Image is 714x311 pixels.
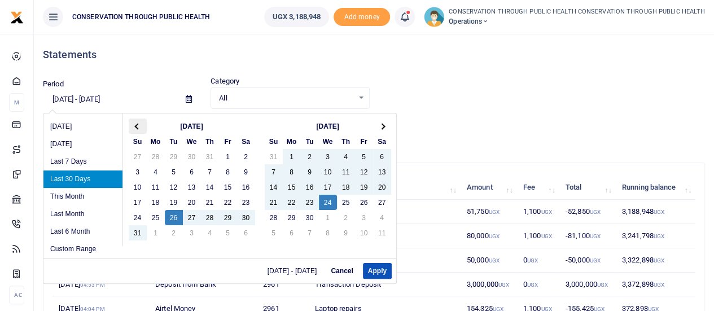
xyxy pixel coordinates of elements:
th: Sa [237,134,255,149]
td: 3 [183,225,201,240]
td: 3,322,898 [616,248,695,273]
label: Period [43,78,64,90]
td: 2 [165,225,183,240]
td: 9 [237,164,255,179]
input: select period [43,90,177,109]
td: -81,100 [559,224,616,248]
td: 3,000,000 [559,273,616,297]
td: 13 [183,179,201,195]
td: 23 [301,195,319,210]
td: 26 [355,195,373,210]
th: Th [201,134,219,149]
th: Fr [355,134,373,149]
small: UGX [654,233,664,239]
td: 10 [129,179,147,195]
td: 14 [201,179,219,195]
td: 6 [283,225,301,240]
th: [DATE] [283,119,373,134]
small: UGX [654,282,664,288]
td: -52,850 [559,200,616,224]
td: 9 [301,164,319,179]
td: 4 [201,225,219,240]
th: Mo [283,134,301,149]
td: 3,000,000 [461,273,517,297]
td: [DATE] [52,273,149,297]
td: 5 [219,225,237,240]
th: Running balance: activate to sort column ascending [616,176,695,200]
td: 26 [165,210,183,225]
td: 24 [319,195,337,210]
a: UGX 3,188,948 [264,7,329,27]
td: 3,372,898 [616,273,695,297]
th: Tu [301,134,319,149]
td: 7 [265,164,283,179]
td: 6 [373,149,391,164]
td: 22 [283,195,301,210]
small: UGX [488,233,499,239]
small: UGX [541,233,551,239]
small: UGX [589,209,600,215]
td: 27 [129,149,147,164]
td: 17 [129,195,147,210]
td: Deposit from Bank [149,273,257,297]
small: UGX [527,257,538,264]
small: UGX [488,257,499,264]
td: 25 [147,210,165,225]
a: Add money [334,12,390,20]
td: 3 [355,210,373,225]
td: 1 [219,149,237,164]
li: Last 7 Days [43,153,122,170]
td: 3,188,948 [616,200,695,224]
td: 18 [337,179,355,195]
th: Tu [165,134,183,149]
td: 51,750 [461,200,517,224]
td: 8 [219,164,237,179]
td: 7 [301,225,319,240]
button: Apply [363,263,392,279]
small: UGX [498,282,509,288]
td: 27 [373,195,391,210]
td: 10 [355,225,373,240]
small: UGX [541,209,551,215]
td: 12 [355,164,373,179]
th: [DATE] [147,119,237,134]
td: 31 [201,149,219,164]
td: 3,241,798 [616,224,695,248]
td: 4 [337,149,355,164]
th: Su [265,134,283,149]
td: 2961 [257,273,309,297]
td: 5 [165,164,183,179]
td: 13 [373,164,391,179]
td: 18 [147,195,165,210]
li: This Month [43,188,122,205]
th: We [183,134,201,149]
th: Mo [147,134,165,149]
span: All [219,93,353,104]
li: Wallet ballance [260,7,334,27]
h4: Statements [43,49,705,61]
td: 5 [355,149,373,164]
td: 19 [165,195,183,210]
li: [DATE] [43,135,122,153]
td: 12 [165,179,183,195]
td: 29 [165,149,183,164]
small: UGX [488,209,499,215]
li: Last 30 Days [43,170,122,188]
li: Toup your wallet [334,8,390,27]
td: 2 [301,149,319,164]
a: logo-small logo-large logo-large [10,12,24,21]
img: logo-small [10,11,24,24]
li: Last Month [43,205,122,223]
img: profile-user [424,7,444,27]
label: Category [211,76,239,87]
td: 6 [183,164,201,179]
td: 11 [147,179,165,195]
button: Cancel [326,263,358,279]
th: Sa [373,134,391,149]
li: Last 6 Month [43,223,122,240]
td: 8 [319,225,337,240]
td: 80,000 [461,224,517,248]
small: UGX [527,282,538,288]
td: 14 [265,179,283,195]
span: CONSERVATION THROUGH PUBLIC HEALTH [68,12,214,22]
